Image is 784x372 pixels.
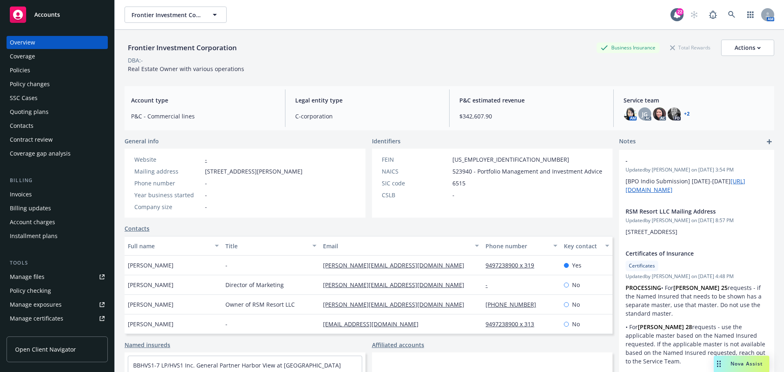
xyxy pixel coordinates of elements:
[626,283,768,318] p: • For requests - if the Named Insured that needs to be shown has a separate master, use that mast...
[125,137,159,145] span: General info
[382,155,449,164] div: FEIN
[10,36,35,49] div: Overview
[724,7,740,23] a: Search
[572,261,581,270] span: Yes
[10,64,30,77] div: Policies
[624,107,637,120] img: photo
[323,242,470,250] div: Email
[7,3,108,26] a: Accounts
[320,236,482,256] button: Email
[10,119,33,132] div: Contacts
[597,42,659,53] div: Business Insurance
[125,42,240,53] div: Frontier Investment Corporation
[638,323,692,331] strong: [PERSON_NAME] 28
[459,96,604,105] span: P&C estimated revenue
[128,320,174,328] span: [PERSON_NAME]
[459,112,604,120] span: $342,607.90
[134,203,202,211] div: Company size
[10,188,32,201] div: Invoices
[128,56,143,65] div: DBA: -
[452,191,454,199] span: -
[10,50,35,63] div: Coverage
[10,284,51,297] div: Policy checking
[7,312,108,325] a: Manage certificates
[225,300,295,309] span: Owner of RSM Resort LLC
[10,91,38,105] div: SSC Cases
[128,281,174,289] span: [PERSON_NAME]
[125,236,222,256] button: Full name
[10,133,53,146] div: Contract review
[7,298,108,311] span: Manage exposures
[125,224,149,233] a: Contacts
[323,320,425,328] a: [EMAIL_ADDRESS][DOMAIN_NAME]
[125,341,170,349] a: Named insureds
[7,284,108,297] a: Policy checking
[7,50,108,63] a: Coverage
[7,216,108,229] a: Account charges
[10,78,50,91] div: Policy changes
[372,137,401,145] span: Identifiers
[128,300,174,309] span: [PERSON_NAME]
[486,281,494,289] a: -
[7,36,108,49] a: Overview
[10,216,55,229] div: Account charges
[10,270,45,283] div: Manage files
[735,40,761,56] div: Actions
[642,110,648,118] span: JG
[619,137,636,147] span: Notes
[134,155,202,164] div: Website
[222,236,320,256] button: Title
[668,107,681,120] img: photo
[205,156,207,163] a: -
[452,155,569,164] span: [US_EMPLOYER_IDENTIFICATION_NUMBER]
[486,242,548,250] div: Phone number
[205,191,207,199] span: -
[225,261,227,270] span: -
[34,11,60,18] span: Accounts
[225,281,284,289] span: Director of Marketing
[225,242,307,250] div: Title
[482,236,560,256] button: Phone number
[7,202,108,215] a: Billing updates
[673,284,728,292] strong: [PERSON_NAME] 25
[295,112,439,120] span: C-corporation
[686,7,702,23] a: Start snowing
[205,203,207,211] span: -
[134,179,202,187] div: Phone number
[714,356,724,372] div: Drag to move
[619,200,774,243] div: RSM Resort LLC Mailing AddressUpdatedby [PERSON_NAME] on [DATE] 8:57 PM[STREET_ADDRESS]
[764,137,774,147] a: add
[128,261,174,270] span: [PERSON_NAME]
[128,65,244,73] span: Real Estate Owner with various operations
[131,112,275,120] span: P&C - Commercial lines
[619,150,774,200] div: -Updatedby [PERSON_NAME] on [DATE] 3:54 PM[BPO Indio Submission] [DATE]-[DATE][URL][DOMAIN_NAME]
[653,107,666,120] img: photo
[721,40,774,56] button: Actions
[626,207,746,216] span: RSM Resort LLC Mailing Address
[705,7,721,23] a: Report a Bug
[7,326,108,339] a: Manage claims
[225,320,227,328] span: -
[10,312,63,325] div: Manage certificates
[323,301,471,308] a: [PERSON_NAME][EMAIL_ADDRESS][DOMAIN_NAME]
[564,242,600,250] div: Key contact
[486,320,541,328] a: 9497238900 x 313
[626,166,768,174] span: Updated by [PERSON_NAME] on [DATE] 3:54 PM
[626,273,768,280] span: Updated by [PERSON_NAME] on [DATE] 4:48 PM
[7,119,108,132] a: Contacts
[7,270,108,283] a: Manage files
[10,147,71,160] div: Coverage gap analysis
[7,133,108,146] a: Contract review
[626,156,746,165] span: -
[372,341,424,349] a: Affiliated accounts
[572,300,580,309] span: No
[7,188,108,201] a: Invoices
[10,105,49,118] div: Quoting plans
[205,167,303,176] span: [STREET_ADDRESS][PERSON_NAME]
[7,176,108,185] div: Billing
[10,202,51,215] div: Billing updates
[626,249,746,258] span: Certificates of Insurance
[626,323,768,365] p: • For requests - use the applicable master based on the Named Insured requested. If the applicabl...
[626,177,768,194] p: [BPO Indio Submission] [DATE]-[DATE]
[572,320,580,328] span: No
